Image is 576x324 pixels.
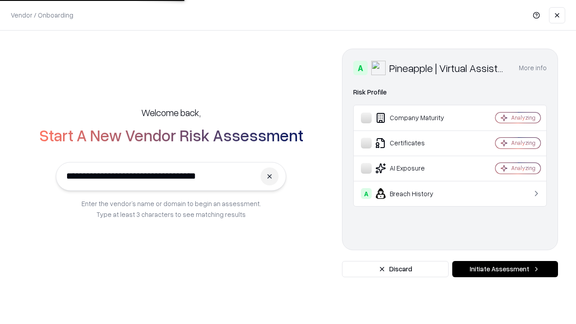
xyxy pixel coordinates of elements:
[361,163,468,174] div: AI Exposure
[342,261,449,277] button: Discard
[361,188,468,199] div: Breach History
[361,138,468,148] div: Certificates
[361,112,468,123] div: Company Maturity
[452,261,558,277] button: Initiate Assessment
[353,87,547,98] div: Risk Profile
[511,164,535,172] div: Analyzing
[39,126,303,144] h2: Start A New Vendor Risk Assessment
[519,60,547,76] button: More info
[11,10,73,20] p: Vendor / Onboarding
[361,188,372,199] div: A
[371,61,386,75] img: Pineapple | Virtual Assistant Agency
[81,198,261,220] p: Enter the vendor’s name or domain to begin an assessment. Type at least 3 characters to see match...
[353,61,368,75] div: A
[141,106,201,119] h5: Welcome back,
[389,61,508,75] div: Pineapple | Virtual Assistant Agency
[511,139,535,147] div: Analyzing
[511,114,535,121] div: Analyzing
